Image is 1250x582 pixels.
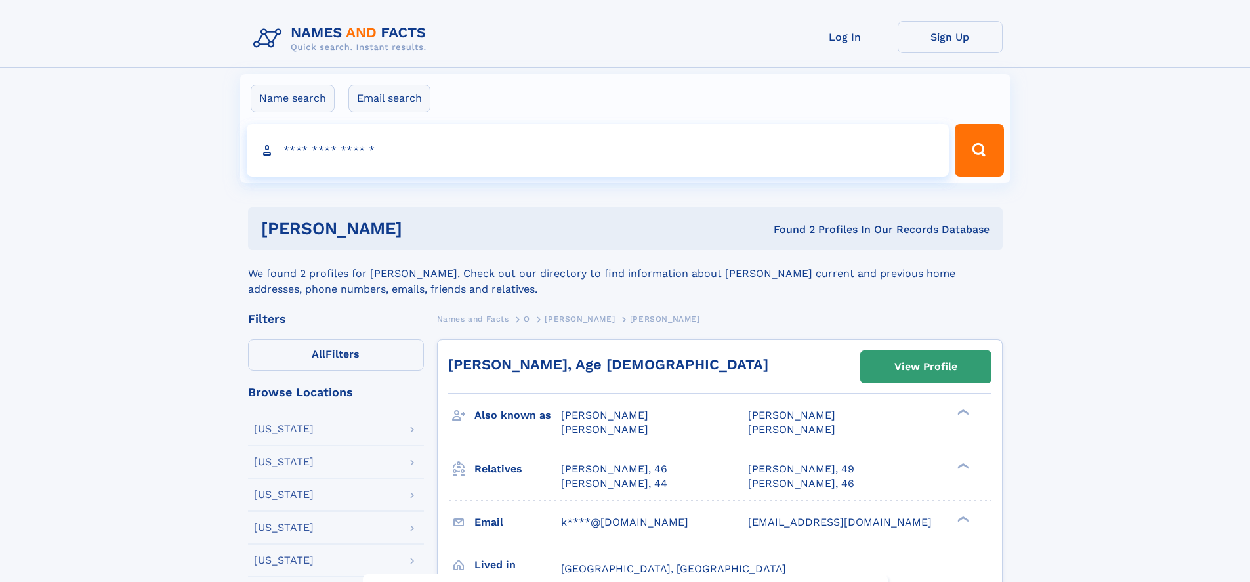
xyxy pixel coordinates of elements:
div: Found 2 Profiles In Our Records Database [588,222,990,237]
h3: Lived in [474,554,561,576]
div: We found 2 profiles for [PERSON_NAME]. Check out our directory to find information about [PERSON_... [248,250,1003,297]
input: search input [247,124,949,177]
h3: Also known as [474,404,561,426]
span: [PERSON_NAME] [561,423,648,436]
label: Email search [348,85,430,112]
span: O [524,314,530,323]
div: ❯ [954,408,970,417]
a: [PERSON_NAME], 46 [561,462,667,476]
a: [PERSON_NAME] [545,310,615,327]
h1: [PERSON_NAME] [261,220,588,237]
span: [PERSON_NAME] [630,314,700,323]
div: [US_STATE] [254,522,314,533]
div: Browse Locations [248,386,424,398]
span: [PERSON_NAME] [561,409,648,421]
a: [PERSON_NAME], 49 [748,462,854,476]
div: [US_STATE] [254,555,314,566]
button: Search Button [955,124,1003,177]
a: Sign Up [898,21,1003,53]
h3: Relatives [474,458,561,480]
span: [PERSON_NAME] [748,409,835,421]
a: [PERSON_NAME], 46 [748,476,854,491]
div: View Profile [894,352,957,382]
div: [US_STATE] [254,424,314,434]
span: [EMAIL_ADDRESS][DOMAIN_NAME] [748,516,932,528]
div: ❯ [954,461,970,470]
img: Logo Names and Facts [248,21,437,56]
a: View Profile [861,351,991,383]
div: [US_STATE] [254,489,314,500]
a: O [524,310,530,327]
div: ❯ [954,514,970,523]
span: All [312,348,325,360]
a: [PERSON_NAME], Age [DEMOGRAPHIC_DATA] [448,356,768,373]
a: [PERSON_NAME], 44 [561,476,667,491]
a: Log In [793,21,898,53]
label: Filters [248,339,424,371]
span: [PERSON_NAME] [545,314,615,323]
label: Name search [251,85,335,112]
span: [PERSON_NAME] [748,423,835,436]
a: Names and Facts [437,310,509,327]
div: Filters [248,313,424,325]
span: [GEOGRAPHIC_DATA], [GEOGRAPHIC_DATA] [561,562,786,575]
div: [US_STATE] [254,457,314,467]
h3: Email [474,511,561,533]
